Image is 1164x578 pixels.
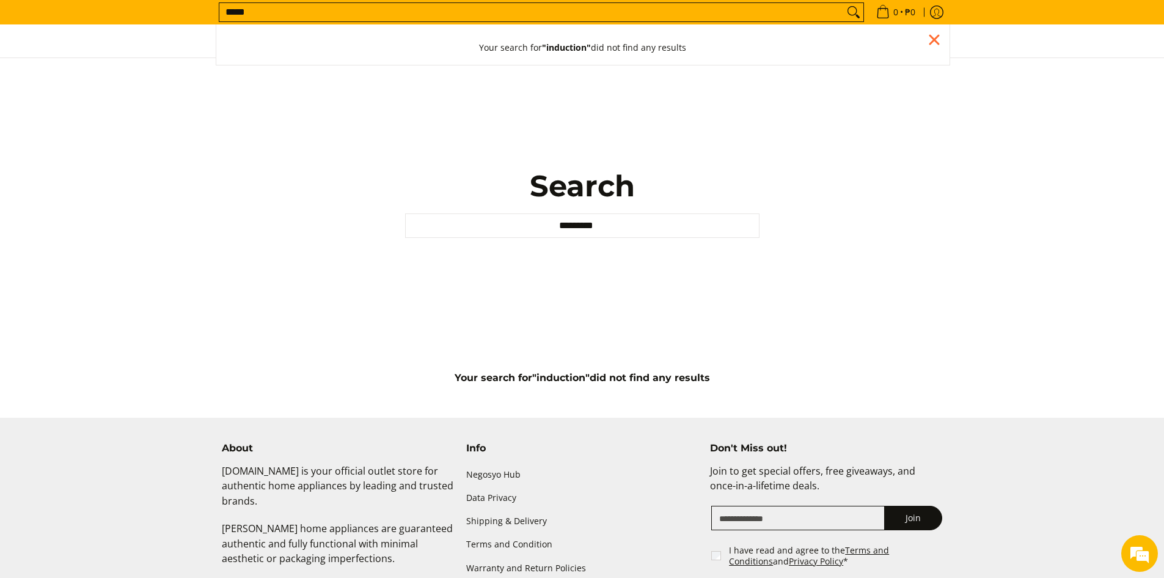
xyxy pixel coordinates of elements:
[466,442,698,454] h4: Info
[71,154,169,278] span: We're online!
[532,372,590,383] strong: "induction"
[729,545,943,566] label: I have read and agree to the and *
[542,42,591,53] strong: "induction"
[222,442,454,454] h4: About
[710,464,942,506] p: Join to get special offers, free giveaways, and once-in-a-lifetime deals.
[405,168,760,204] h1: Search
[884,506,942,530] button: Join
[466,510,698,533] a: Shipping & Delivery
[873,6,919,19] span: •
[216,372,949,384] h5: Your search for did not find any results
[466,533,698,557] a: Terms and Condition
[6,334,233,377] textarea: Type your message and hit 'Enter'
[903,8,917,17] span: ₱0
[891,8,900,17] span: 0
[467,31,698,65] button: Your search for"induction"did not find any results
[64,69,205,84] div: Chat with us now
[844,3,863,21] button: Search
[710,442,942,454] h4: Don't Miss out!
[925,31,943,49] div: Close pop up
[222,464,454,521] p: [DOMAIN_NAME] is your official outlet store for authentic home appliances by leading and trusted ...
[729,544,889,567] a: Terms and Conditions
[200,6,230,35] div: Minimize live chat window
[789,555,843,567] a: Privacy Policy
[466,487,698,510] a: Data Privacy
[466,464,698,487] a: Negosyo Hub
